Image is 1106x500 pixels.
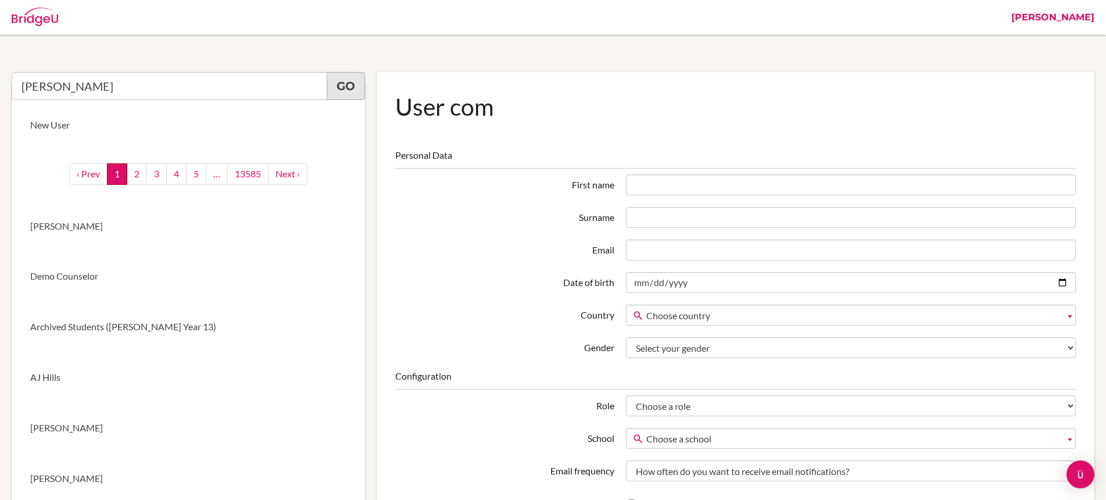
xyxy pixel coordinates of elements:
[12,8,58,26] img: Bridge-U
[12,251,365,302] a: Demo Counselor
[389,174,620,192] label: First name
[12,302,365,352] a: Archived Students ([PERSON_NAME] Year 13)
[166,163,187,185] a: 4
[227,163,269,185] a: 13585
[127,163,147,185] a: 2
[395,370,1076,390] legend: Configuration
[12,352,365,403] a: AJ Hills
[12,201,365,252] a: [PERSON_NAME]
[389,207,620,224] label: Surname
[12,100,365,151] a: New User
[1066,460,1094,488] div: Open Intercom Messenger
[389,460,620,478] label: Email frequency
[395,91,1076,123] h1: User com
[12,403,365,453] a: [PERSON_NAME]
[389,240,620,257] label: Email
[107,163,127,185] a: 1
[327,72,365,100] a: Go
[12,72,327,100] input: Quicksearch user
[389,272,620,290] label: Date of birth
[395,149,1076,169] legend: Personal Data
[389,395,620,413] label: Role
[646,305,1060,326] span: Choose country
[69,163,108,185] a: ‹ Prev
[146,163,167,185] a: 3
[186,163,206,185] a: 5
[389,428,620,445] label: School
[268,163,307,185] a: next
[389,305,620,322] label: Country
[206,163,228,185] a: …
[389,337,620,355] label: Gender
[646,428,1060,449] span: Choose a school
